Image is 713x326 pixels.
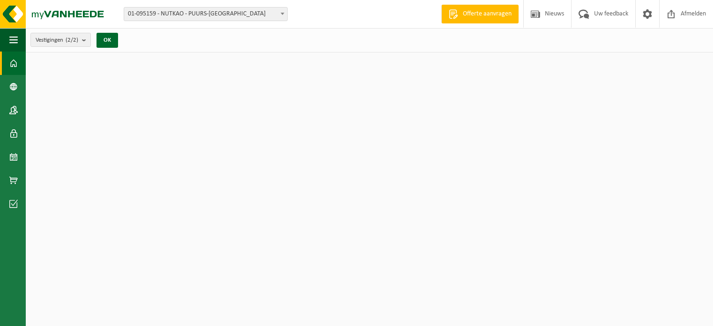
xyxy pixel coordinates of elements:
[124,7,288,21] span: 01-095159 - NUTKAO - PUURS-SINT-AMANDS
[66,37,78,43] count: (2/2)
[36,33,78,47] span: Vestigingen
[460,9,514,19] span: Offerte aanvragen
[97,33,118,48] button: OK
[441,5,519,23] a: Offerte aanvragen
[30,33,91,47] button: Vestigingen(2/2)
[124,7,287,21] span: 01-095159 - NUTKAO - PUURS-SINT-AMANDS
